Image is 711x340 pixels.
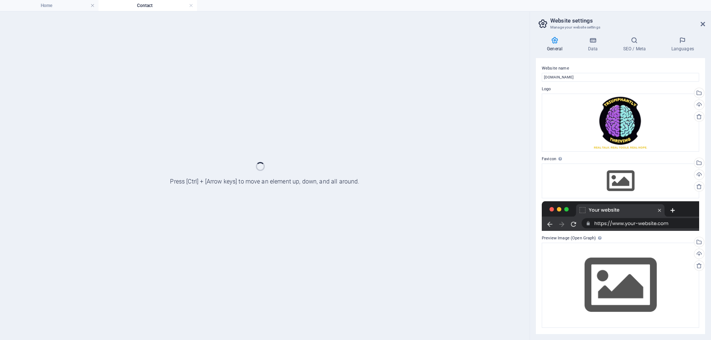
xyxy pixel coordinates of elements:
[550,17,705,24] h2: Website settings
[542,64,699,73] label: Website name
[612,37,660,52] h4: SEO / Meta
[542,94,699,152] div: TRIUMPHANTLYTHRIVINGFullLogo-bfubevgED_lP-53EBXK84g.png
[536,37,577,52] h4: General
[660,37,705,52] h4: Languages
[542,234,699,243] label: Preview Image (Open Graph)
[542,73,699,82] input: Name...
[542,164,699,198] div: Select files from the file manager, stock photos, or upload file(s)
[542,243,699,327] div: Select files from the file manager, stock photos, or upload file(s)
[99,1,197,10] h4: Contact
[577,37,612,52] h4: Data
[550,24,690,31] h3: Manage your website settings
[542,155,699,164] label: Favicon
[542,85,699,94] label: Logo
